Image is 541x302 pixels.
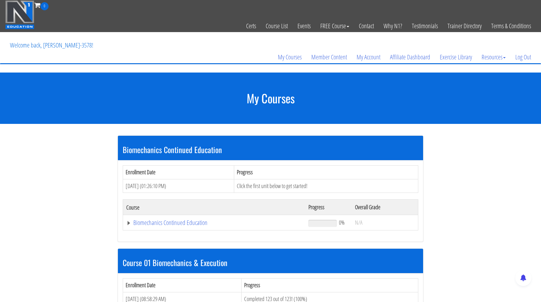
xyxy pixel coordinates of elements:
[315,10,354,42] a: FREE Course
[40,2,49,10] span: 0
[305,200,352,215] th: Progress
[123,279,242,292] th: Enrollment Date
[34,1,49,9] a: 0
[379,10,407,42] a: Why N1?
[242,279,418,292] th: Progress
[293,10,315,42] a: Events
[241,10,261,42] a: Certs
[273,42,306,73] a: My Courses
[339,219,345,226] span: 0%
[261,10,293,42] a: Course List
[435,42,477,73] a: Exercise Library
[5,32,98,58] p: Welcome back, [PERSON_NAME]-3578!
[123,200,305,215] th: Course
[123,165,234,179] th: Enrollment Date
[443,10,486,42] a: Trainer Directory
[234,179,418,193] td: Click the first unit below to get started!
[354,10,379,42] a: Contact
[510,42,536,73] a: Log Out
[123,258,418,267] h3: Course 01 Biomechanics & Execution
[352,42,385,73] a: My Account
[5,0,34,29] img: n1-education
[352,215,418,230] td: N/A
[123,179,234,193] td: [DATE] (01:26:10 PM)
[486,10,536,42] a: Terms & Conditions
[234,165,418,179] th: Progress
[306,42,352,73] a: Member Content
[123,145,418,154] h3: Biomechanics Continued Education
[385,42,435,73] a: Affiliate Dashboard
[477,42,510,73] a: Resources
[352,200,418,215] th: Overall Grade
[126,220,302,226] a: Biomechanics Continued Education
[407,10,443,42] a: Testimonials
